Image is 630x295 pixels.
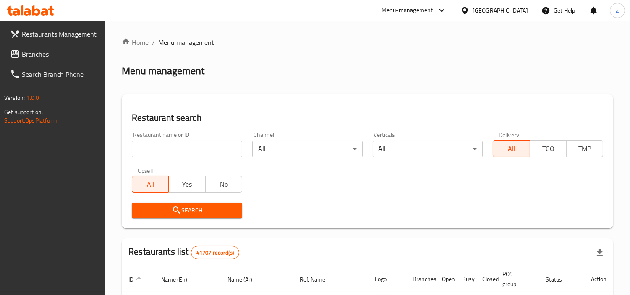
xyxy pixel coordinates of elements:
[499,132,520,138] label: Delivery
[252,141,363,157] div: All
[590,243,610,263] div: Export file
[382,5,433,16] div: Menu-management
[3,44,105,64] a: Branches
[497,143,526,155] span: All
[368,266,406,292] th: Logo
[22,29,99,39] span: Restaurants Management
[132,112,603,124] h2: Restaurant search
[4,107,43,117] span: Get support on:
[300,274,336,285] span: Ref. Name
[3,24,105,44] a: Restaurants Management
[152,37,155,47] li: /
[406,266,435,292] th: Branches
[570,143,600,155] span: TMP
[161,274,198,285] span: Name (En)
[138,167,153,173] label: Upsell
[4,92,25,103] span: Version:
[122,37,613,47] nav: breadcrumb
[26,92,39,103] span: 1.0.0
[136,178,165,191] span: All
[132,141,242,157] input: Search for restaurant name or ID..
[533,143,563,155] span: TGO
[546,274,573,285] span: Status
[168,176,205,193] button: Yes
[205,176,242,193] button: No
[502,269,529,289] span: POS group
[128,245,239,259] h2: Restaurants list
[122,64,204,78] h2: Menu management
[4,115,58,126] a: Support.OpsPlatform
[584,266,613,292] th: Action
[455,266,476,292] th: Busy
[132,203,242,218] button: Search
[373,141,483,157] div: All
[473,6,528,15] div: [GEOGRAPHIC_DATA]
[139,205,235,216] span: Search
[209,178,239,191] span: No
[435,266,455,292] th: Open
[530,140,567,157] button: TGO
[228,274,264,285] span: Name (Ar)
[476,266,496,292] th: Closed
[191,246,239,259] div: Total records count
[616,6,619,15] span: a
[172,178,202,191] span: Yes
[3,64,105,84] a: Search Branch Phone
[128,274,144,285] span: ID
[132,176,169,193] button: All
[493,140,530,157] button: All
[191,249,239,257] span: 41707 record(s)
[158,37,214,47] span: Menu management
[566,140,603,157] button: TMP
[22,49,99,59] span: Branches
[22,69,99,79] span: Search Branch Phone
[122,37,149,47] a: Home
